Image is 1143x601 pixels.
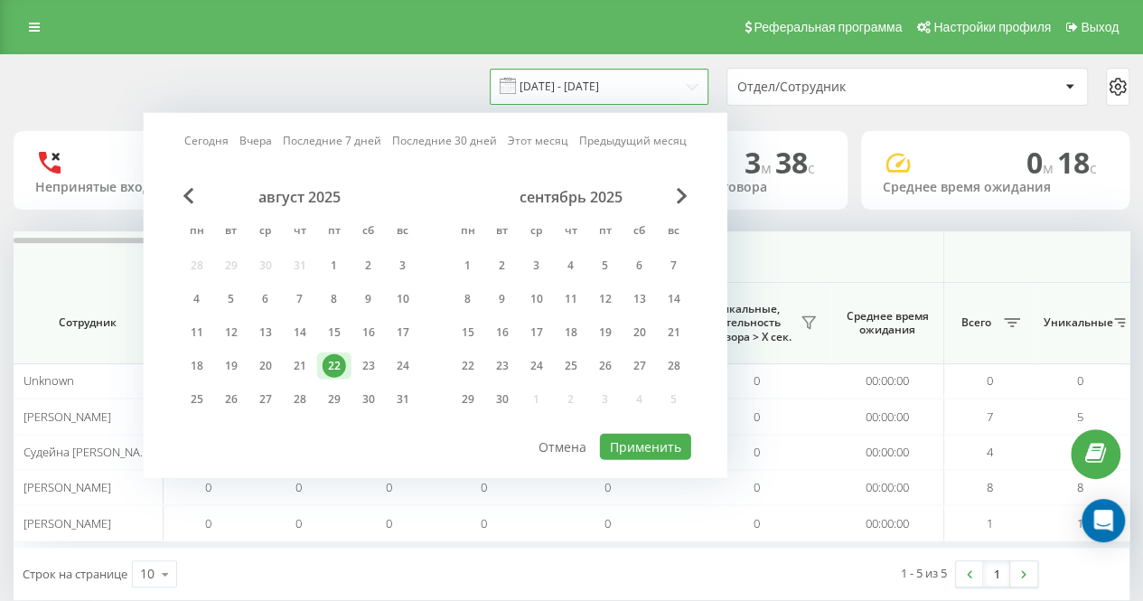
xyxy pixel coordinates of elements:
[214,386,248,413] div: вт 26 авг. 2025 г.
[661,219,688,246] abbr: воскресенье
[662,321,686,344] div: 21
[559,354,583,378] div: 25
[317,386,351,413] div: пт 29 авг. 2025 г.
[220,321,243,344] div: 12
[737,80,953,95] div: Отдел/Сотрудник
[987,372,993,389] span: 0
[321,219,348,246] abbr: пятница
[205,515,211,531] span: 0
[775,143,815,182] span: 38
[754,372,760,389] span: 0
[392,132,497,149] a: Последние 30 дней
[180,386,214,413] div: пн 25 авг. 2025 г.
[594,354,617,378] div: 26
[677,188,688,204] span: Next Month
[451,319,485,346] div: пн 15 сент. 2025 г.
[1043,158,1057,178] span: м
[183,188,194,204] span: Previous Month
[214,319,248,346] div: вт 12 авг. 2025 г.
[391,254,415,277] div: 3
[623,286,657,313] div: сб 13 сент. 2025 г.
[845,309,930,337] span: Среднее время ожидания
[454,219,482,246] abbr: понедельник
[357,321,380,344] div: 16
[351,286,386,313] div: сб 9 авг. 2025 г.
[317,319,351,346] div: пт 15 авг. 2025 г.
[283,386,317,413] div: чт 28 авг. 2025 г.
[554,286,588,313] div: чт 11 сент. 2025 г.
[559,321,583,344] div: 18
[351,252,386,279] div: сб 2 авг. 2025 г.
[657,252,691,279] div: вс 7 сент. 2025 г.
[485,319,520,346] div: вт 16 сент. 2025 г.
[1077,515,1083,531] span: 1
[525,321,548,344] div: 17
[185,354,209,378] div: 18
[451,252,485,279] div: пн 1 сент. 2025 г.
[1026,143,1057,182] span: 0
[220,354,243,378] div: 19
[600,434,691,460] button: Применить
[386,515,392,531] span: 0
[933,20,1051,34] span: Настройки профиля
[485,386,520,413] div: вт 30 сент. 2025 г.
[626,219,653,246] abbr: суббота
[386,352,420,380] div: вс 24 авг. 2025 г.
[283,352,317,380] div: чт 21 авг. 2025 г.
[180,352,214,380] div: пн 18 авг. 2025 г.
[252,219,279,246] abbr: среда
[628,287,651,311] div: 13
[389,219,417,246] abbr: воскресенье
[594,287,617,311] div: 12
[288,321,312,344] div: 14
[745,143,775,182] span: 3
[218,219,245,246] abbr: вторник
[520,319,554,346] div: ср 17 сент. 2025 г.
[391,388,415,411] div: 31
[355,219,382,246] abbr: суббота
[283,319,317,346] div: чт 14 авг. 2025 г.
[983,561,1010,587] a: 1
[456,388,480,411] div: 29
[254,321,277,344] div: 13
[987,515,993,531] span: 1
[481,479,487,495] span: 0
[323,287,346,311] div: 8
[254,354,277,378] div: 20
[559,287,583,311] div: 11
[317,286,351,313] div: пт 8 авг. 2025 г.
[248,386,283,413] div: ср 27 авг. 2025 г.
[220,287,243,311] div: 5
[657,319,691,346] div: вс 21 сент. 2025 г.
[351,386,386,413] div: сб 30 авг. 2025 г.
[953,315,998,330] span: Всего
[491,321,514,344] div: 16
[987,444,993,460] span: 4
[485,352,520,380] div: вт 23 сент. 2025 г.
[386,286,420,313] div: вс 10 авг. 2025 г.
[184,132,229,149] a: Сегодня
[456,287,480,311] div: 8
[628,354,651,378] div: 27
[1082,499,1125,542] div: Open Intercom Messenger
[288,287,312,311] div: 7
[554,319,588,346] div: чт 18 сент. 2025 г.
[588,286,623,313] div: пт 12 сент. 2025 г.
[588,352,623,380] div: пт 26 сент. 2025 г.
[559,254,583,277] div: 4
[657,286,691,313] div: вс 14 сент. 2025 г.
[180,286,214,313] div: пн 4 авг. 2025 г.
[248,352,283,380] div: ср 20 авг. 2025 г.
[283,286,317,313] div: чт 7 авг. 2025 г.
[520,252,554,279] div: ср 3 сент. 2025 г.
[554,252,588,279] div: чт 4 сент. 2025 г.
[525,287,548,311] div: 10
[662,354,686,378] div: 28
[594,254,617,277] div: 5
[754,408,760,425] span: 0
[525,354,548,378] div: 24
[754,20,902,34] span: Реферальная программа
[491,354,514,378] div: 23
[557,219,585,246] abbr: четверг
[323,321,346,344] div: 15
